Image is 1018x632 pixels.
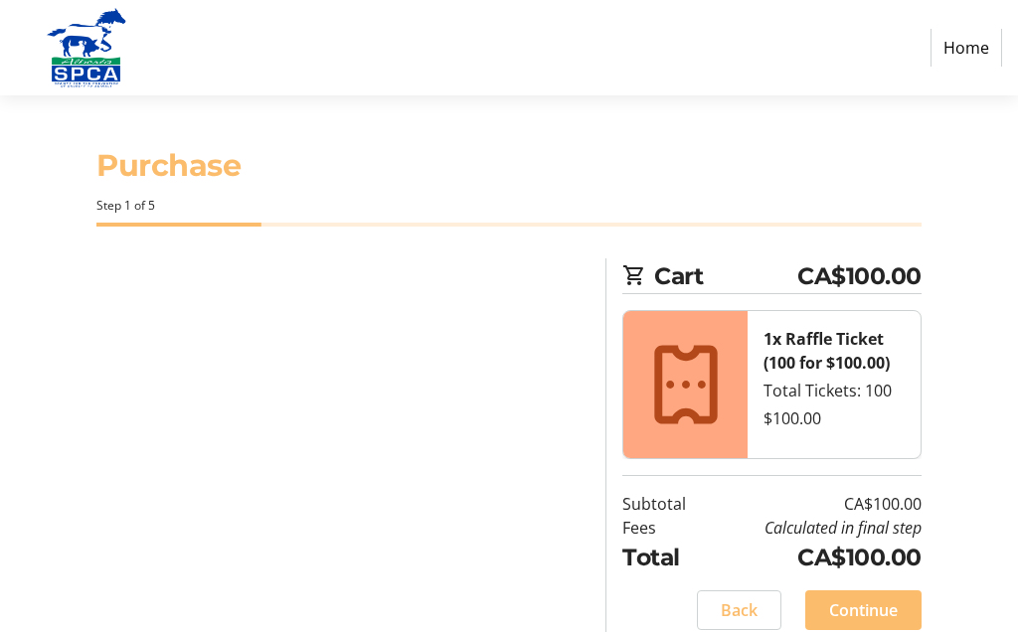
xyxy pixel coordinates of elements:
span: Back [721,598,758,622]
a: Home [931,29,1002,67]
td: Total [622,540,709,574]
td: CA$100.00 [709,540,922,574]
span: Continue [829,598,898,622]
td: CA$100.00 [709,492,922,516]
span: Cart [654,258,797,293]
div: Step 1 of 5 [96,197,921,215]
button: Back [697,590,781,630]
td: Fees [622,516,709,540]
div: $100.00 [763,406,904,430]
td: Subtotal [622,492,709,516]
span: CA$100.00 [797,258,922,293]
img: Alberta SPCA's Logo [16,8,157,87]
td: Calculated in final step [709,516,922,540]
strong: 1x Raffle Ticket (100 for $100.00) [763,328,890,374]
button: Continue [805,590,922,630]
h1: Purchase [96,143,921,189]
div: Total Tickets: 100 [763,379,904,402]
